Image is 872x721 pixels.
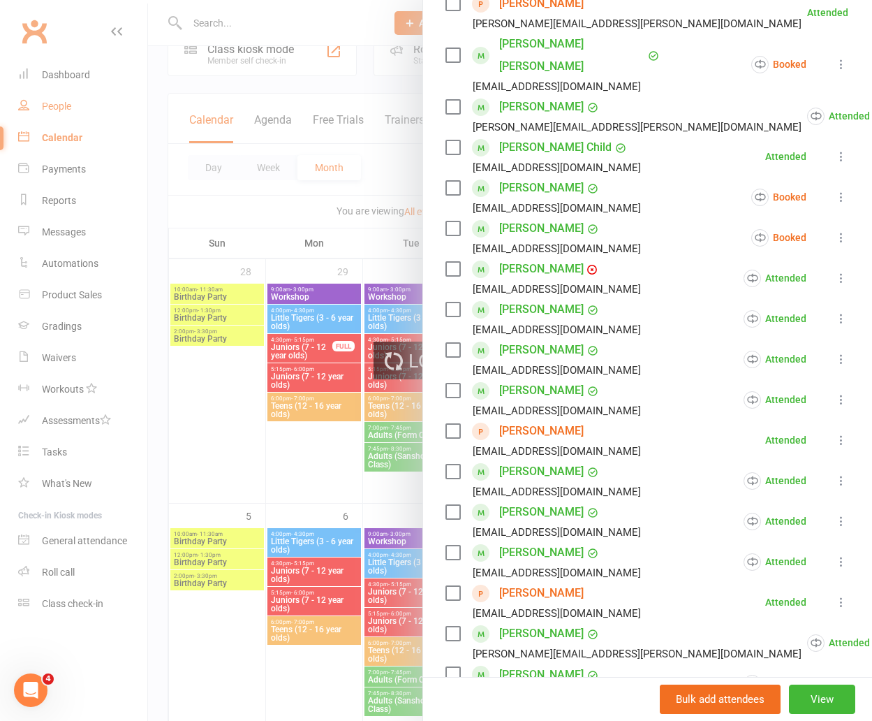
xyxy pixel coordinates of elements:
div: Attended [744,310,806,328]
div: Attended [744,513,806,530]
div: Attended [765,152,806,161]
div: Attended [744,675,806,692]
div: [EMAIL_ADDRESS][DOMAIN_NAME] [473,523,641,541]
a: [PERSON_NAME] [499,379,584,402]
a: [PERSON_NAME] [499,258,584,280]
div: Attended [744,391,806,409]
div: Attended [744,553,806,571]
a: [PERSON_NAME] [499,339,584,361]
div: Attended [744,472,806,490]
div: [EMAIL_ADDRESS][DOMAIN_NAME] [473,402,641,420]
div: [EMAIL_ADDRESS][DOMAIN_NAME] [473,604,641,622]
a: [PERSON_NAME] [499,420,584,442]
div: Attended [744,270,806,287]
div: Attended [807,8,848,17]
div: Attended [765,597,806,607]
div: Attended [765,435,806,445]
a: [PERSON_NAME] Child [499,136,612,159]
div: [EMAIL_ADDRESS][DOMAIN_NAME] [473,442,641,460]
a: [PERSON_NAME] [499,622,584,645]
a: [PERSON_NAME] [499,582,584,604]
a: [PERSON_NAME] [499,664,584,686]
div: Booked [751,56,806,73]
div: [EMAIL_ADDRESS][DOMAIN_NAME] [473,361,641,379]
a: [PERSON_NAME] [499,298,584,321]
div: Attended [744,351,806,368]
a: [PERSON_NAME] [499,501,584,523]
div: [PERSON_NAME][EMAIL_ADDRESS][PERSON_NAME][DOMAIN_NAME] [473,15,801,33]
div: [EMAIL_ADDRESS][DOMAIN_NAME] [473,240,641,258]
a: [PERSON_NAME] [499,460,584,483]
a: [PERSON_NAME] [499,217,584,240]
a: [PERSON_NAME] [499,177,584,199]
div: [PERSON_NAME][EMAIL_ADDRESS][PERSON_NAME][DOMAIN_NAME] [473,118,801,136]
div: [EMAIL_ADDRESS][DOMAIN_NAME] [473,483,641,501]
div: [EMAIL_ADDRESS][DOMAIN_NAME] [473,199,641,217]
div: Booked [751,189,806,206]
a: [PERSON_NAME] [PERSON_NAME] [499,33,644,78]
span: 4 [43,673,54,685]
button: Bulk add attendees [660,685,781,714]
div: Attended [807,108,870,125]
iframe: Intercom live chat [14,673,47,707]
div: [EMAIL_ADDRESS][DOMAIN_NAME] [473,321,641,339]
a: [PERSON_NAME] [499,541,584,564]
div: Booked [751,229,806,247]
a: [PERSON_NAME] [499,96,584,118]
div: [EMAIL_ADDRESS][DOMAIN_NAME] [473,159,641,177]
div: Attended [807,634,870,652]
div: [EMAIL_ADDRESS][DOMAIN_NAME] [473,280,641,298]
div: [EMAIL_ADDRESS][DOMAIN_NAME] [473,564,641,582]
div: [EMAIL_ADDRESS][DOMAIN_NAME] [473,78,641,96]
div: [PERSON_NAME][EMAIL_ADDRESS][PERSON_NAME][DOMAIN_NAME] [473,645,801,663]
button: View [789,685,855,714]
